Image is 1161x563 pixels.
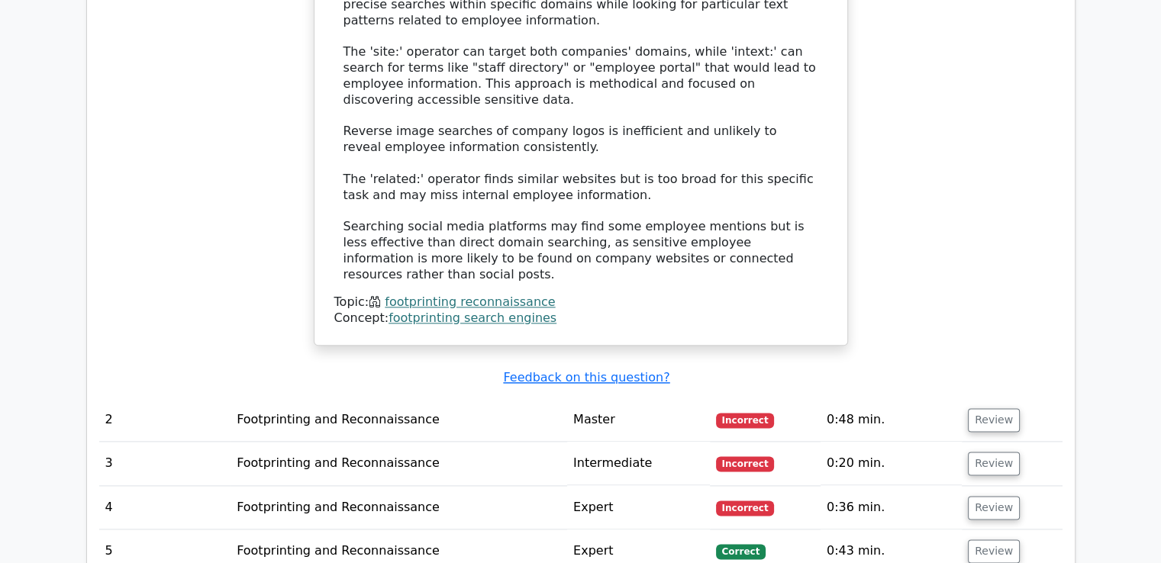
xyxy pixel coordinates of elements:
[231,486,567,529] td: Footprinting and Reconnaissance
[503,370,669,384] a: Feedback on this question?
[567,398,710,442] td: Master
[99,398,231,442] td: 2
[231,398,567,442] td: Footprinting and Reconnaissance
[716,544,766,559] span: Correct
[334,310,827,327] div: Concept:
[389,310,556,325] a: footprinting search engines
[821,442,962,485] td: 0:20 min.
[968,408,1020,432] button: Review
[385,294,555,309] a: footprinting reconnaissance
[716,500,775,516] span: Incorrect
[968,452,1020,475] button: Review
[821,486,962,529] td: 0:36 min.
[716,413,775,428] span: Incorrect
[231,442,567,485] td: Footprinting and Reconnaissance
[716,456,775,471] span: Incorrect
[968,539,1020,563] button: Review
[99,442,231,485] td: 3
[567,442,710,485] td: Intermediate
[821,398,962,442] td: 0:48 min.
[99,486,231,529] td: 4
[567,486,710,529] td: Expert
[968,496,1020,520] button: Review
[334,294,827,310] div: Topic:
